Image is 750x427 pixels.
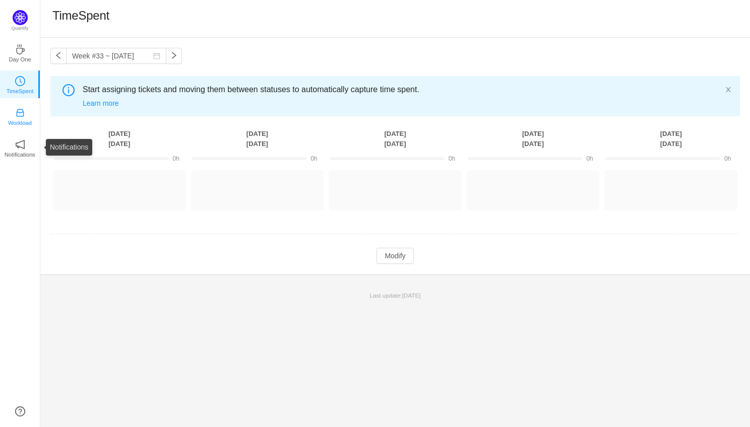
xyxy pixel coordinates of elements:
[166,48,182,64] button: icon: right
[724,155,731,162] span: 0h
[52,8,109,23] h1: TimeSpent
[15,139,25,150] i: icon: notification
[15,143,25,153] a: icon: notificationNotifications
[12,25,29,32] p: Quantify
[83,99,119,107] a: Learn more
[50,48,67,64] button: icon: left
[15,76,25,86] i: icon: clock-circle
[15,47,25,57] a: icon: coffeeDay One
[326,128,464,149] th: [DATE] [DATE]
[173,155,179,162] span: 0h
[8,118,32,127] p: Workload
[310,155,317,162] span: 0h
[15,79,25,89] a: icon: clock-circleTimeSpent
[725,86,732,93] i: icon: close
[9,55,31,64] p: Day One
[464,128,602,149] th: [DATE] [DATE]
[13,10,28,25] img: Quantify
[15,111,25,121] a: icon: inboxWorkload
[7,87,34,96] p: TimeSpent
[449,155,455,162] span: 0h
[602,128,740,149] th: [DATE] [DATE]
[5,150,35,159] p: Notifications
[83,84,725,96] span: Start assigning tickets and moving them between statuses to automatically capture time spent.
[15,108,25,118] i: icon: inbox
[50,128,189,149] th: [DATE] [DATE]
[15,406,25,416] a: icon: question-circle
[62,84,75,96] i: icon: info-circle
[15,44,25,54] i: icon: coffee
[586,155,593,162] span: 0h
[153,52,160,59] i: icon: calendar
[377,248,413,264] button: Modify
[725,84,732,95] button: icon: close
[370,292,421,299] span: Last update:
[66,48,166,64] input: Select a week
[402,292,421,299] span: [DATE]
[189,128,327,149] th: [DATE] [DATE]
